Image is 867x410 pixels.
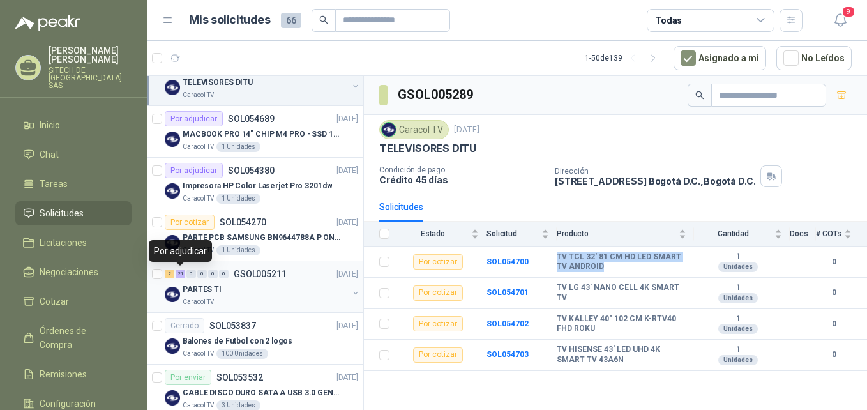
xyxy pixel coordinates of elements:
a: SOL054701 [486,288,529,297]
div: Por cotizar [413,285,463,301]
button: No Leídos [776,46,852,70]
p: Caracol TV [183,194,214,204]
span: # COTs [816,229,841,238]
div: 1 Unidades [216,194,260,204]
div: Por cotizar [413,254,463,270]
b: TV HISENSE 43' LED UHD 4K SMART TV 43A6N [557,345,686,365]
a: SOL054702 [486,319,529,328]
span: Inicio [40,118,60,132]
th: Estado [397,222,486,247]
b: 0 [816,349,852,361]
b: TV KALLEY 40" 102 CM K-RTV40 FHD ROKU [557,314,686,334]
p: Caracol TV [183,142,214,152]
p: [STREET_ADDRESS] Bogotá D.C. , Bogotá D.C. [555,176,755,186]
span: Solicitudes [40,206,84,220]
button: 9 [829,9,852,32]
img: Company Logo [165,235,180,250]
p: [DATE] [336,372,358,384]
div: 0 [186,270,196,278]
a: Inicio [15,113,132,137]
b: 1 [694,252,782,262]
p: Balones de Futbol con 2 logos [183,335,292,347]
a: Solicitudes [15,201,132,225]
p: SOL053837 [209,321,256,330]
span: Cotizar [40,294,69,308]
p: [DATE] [336,165,358,177]
th: Producto [557,222,694,247]
div: Unidades [718,293,758,303]
div: 0 [208,270,218,278]
span: 9 [841,6,856,18]
span: Licitaciones [40,236,87,250]
span: Estado [397,229,469,238]
span: Órdenes de Compra [40,324,119,352]
p: MACBOOK PRO 14" CHIP M4 PRO - SSD 1TB RAM 24GB [183,128,342,140]
p: Crédito 45 días [379,174,545,185]
div: 100 Unidades [216,349,268,359]
div: 0 [219,270,229,278]
a: Por adjudicarSOL054380[DATE] Company LogoImpresora HP Color Laserjet Pro 3201dwCaracol TV1 Unidades [147,158,363,209]
p: Caracol TV [183,90,214,100]
p: Caracol TV [183,297,214,307]
div: Por adjudicar [165,163,223,178]
img: Company Logo [165,183,180,199]
div: Caracol TV [379,120,449,139]
h3: GSOL005289 [398,85,475,105]
span: Negociaciones [40,265,98,279]
img: Logo peakr [15,15,80,31]
span: Chat [40,148,59,162]
p: SITECH DE [GEOGRAPHIC_DATA] SAS [49,66,132,89]
b: 1 [694,314,782,324]
b: 0 [816,287,852,299]
img: Company Logo [165,287,180,302]
div: Por cotizar [165,215,215,230]
div: 21 [176,270,185,278]
p: [DATE] [454,124,479,136]
img: Company Logo [165,390,180,406]
div: Por cotizar [413,316,463,331]
h1: Mis solicitudes [189,11,271,29]
div: Por adjudicar [165,111,223,126]
p: [PERSON_NAME] [PERSON_NAME] [49,46,132,64]
p: SOL054270 [220,218,266,227]
p: SOL054380 [228,166,275,175]
span: Solicitud [486,229,539,238]
b: 1 [694,283,782,293]
div: Unidades [718,355,758,365]
p: PARTES TI [183,284,222,296]
span: Producto [557,229,676,238]
a: Por cotizarSOL054270[DATE] Company LogoPARTE PCB SAMSUNG BN9644788A P ONECONNECaracol TV1 Unidades [147,209,363,261]
span: Tareas [40,177,68,191]
p: TELEVISORES DITU [379,142,476,155]
span: Remisiones [40,367,87,381]
a: Chat [15,142,132,167]
a: CerradoSOL053837[DATE] Company LogoBalones de Futbol con 2 logosCaracol TV100 Unidades [147,313,363,365]
div: Por adjudicar [149,240,212,262]
p: CABLE DISCO DURO SATA A USB 3.0 GENERICO [183,387,342,399]
b: 1 [694,345,782,355]
a: Tareas [15,172,132,196]
b: TV TCL 32' 81 CM HD LED SMART TV ANDROID [557,252,686,272]
b: SOL054703 [486,350,529,359]
a: Remisiones [15,362,132,386]
img: Company Logo [382,123,396,137]
th: # COTs [816,222,867,247]
div: Por enviar [165,370,211,385]
div: 0 [197,270,207,278]
b: 0 [816,256,852,268]
div: 1 Unidades [216,245,260,255]
div: Cerrado [165,318,204,333]
p: GSOL005211 [234,270,287,278]
p: PARTE PCB SAMSUNG BN9644788A P ONECONNE [183,232,342,244]
div: Por cotizar [413,347,463,363]
div: 1 - 50 de 139 [585,48,663,68]
p: SOL053532 [216,373,263,382]
a: Por adjudicarSOL054689[DATE] Company LogoMACBOOK PRO 14" CHIP M4 PRO - SSD 1TB RAM 24GBCaracol TV... [147,106,363,158]
th: Cantidad [694,222,790,247]
a: Licitaciones [15,231,132,255]
p: Dirección [555,167,755,176]
a: 2 21 0 0 0 0 GSOL005211[DATE] Company LogoPARTES TICaracol TV [165,266,361,307]
a: SOL054700 [486,257,529,266]
div: 2 [165,270,174,278]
